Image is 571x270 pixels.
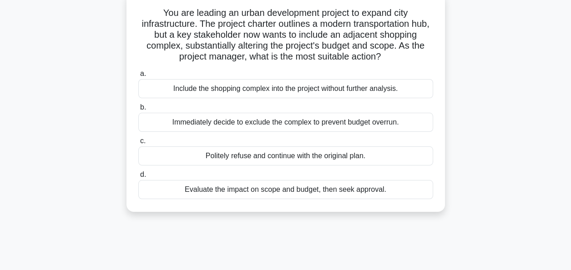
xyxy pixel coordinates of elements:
span: c. [140,137,146,145]
div: Politely refuse and continue with the original plan. [138,146,433,165]
span: a. [140,70,146,77]
div: Evaluate the impact on scope and budget, then seek approval. [138,180,433,199]
span: b. [140,103,146,111]
div: Immediately decide to exclude the complex to prevent budget overrun. [138,113,433,132]
div: Include the shopping complex into the project without further analysis. [138,79,433,98]
h5: You are leading an urban development project to expand city infrastructure. The project charter o... [137,7,434,63]
span: d. [140,170,146,178]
